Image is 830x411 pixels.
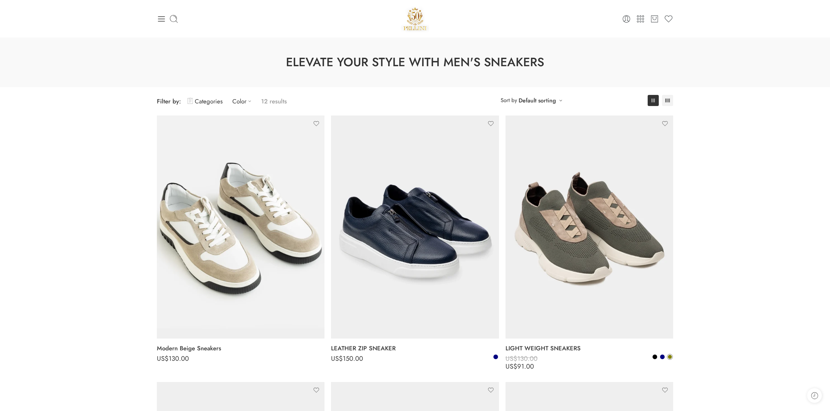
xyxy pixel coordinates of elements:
bdi: 91.00 [506,362,534,371]
span: US$ [506,362,517,371]
a: Modern Beige Sneakers [157,342,324,355]
span: Filter by: [157,97,181,106]
a: Navy [659,354,665,360]
a: Olive [667,354,673,360]
p: 12 results [261,94,287,109]
a: Color [232,94,255,109]
a: Default sorting [519,96,556,105]
h1: Elevate Your Style with Men's Sneakers [16,54,814,71]
a: Categories [188,94,223,109]
a: LIGHT WEIGHT SNEAKERS [506,342,673,355]
a: Wishlist [664,14,673,23]
a: Navy [493,354,499,360]
a: Cart [650,14,659,23]
a: Pellini - [401,5,429,33]
span: US$ [331,354,343,363]
bdi: 130.00 [506,354,538,363]
span: US$ [506,354,517,363]
a: Black [652,354,658,360]
img: Pellini [401,5,429,33]
span: Sort by [501,95,517,106]
span: US$ [157,354,169,363]
bdi: 150.00 [331,354,363,363]
a: LEATHER ZIP SNEAKER [331,342,499,355]
bdi: 130.00 [157,354,189,363]
a: Login / Register [622,14,631,23]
